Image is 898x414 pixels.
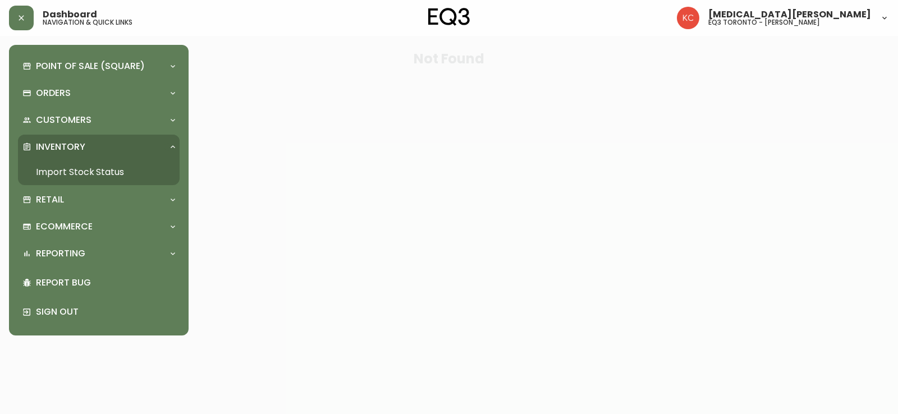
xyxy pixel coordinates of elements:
[18,268,180,297] div: Report Bug
[36,306,175,318] p: Sign Out
[18,241,180,266] div: Reporting
[708,19,820,26] h5: eq3 toronto - [PERSON_NAME]
[36,114,91,126] p: Customers
[708,10,871,19] span: [MEDICAL_DATA][PERSON_NAME]
[36,247,85,260] p: Reporting
[18,214,180,239] div: Ecommerce
[36,220,93,233] p: Ecommerce
[18,54,180,79] div: Point of Sale (Square)
[36,141,85,153] p: Inventory
[18,81,180,105] div: Orders
[36,277,175,289] p: Report Bug
[43,19,132,26] h5: navigation & quick links
[18,135,180,159] div: Inventory
[18,297,180,326] div: Sign Out
[36,87,71,99] p: Orders
[18,187,180,212] div: Retail
[18,108,180,132] div: Customers
[677,7,699,29] img: 6487344ffbf0e7f3b216948508909409
[36,60,145,72] p: Point of Sale (Square)
[36,194,64,206] p: Retail
[43,10,97,19] span: Dashboard
[428,8,470,26] img: logo
[18,159,180,185] a: Import Stock Status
